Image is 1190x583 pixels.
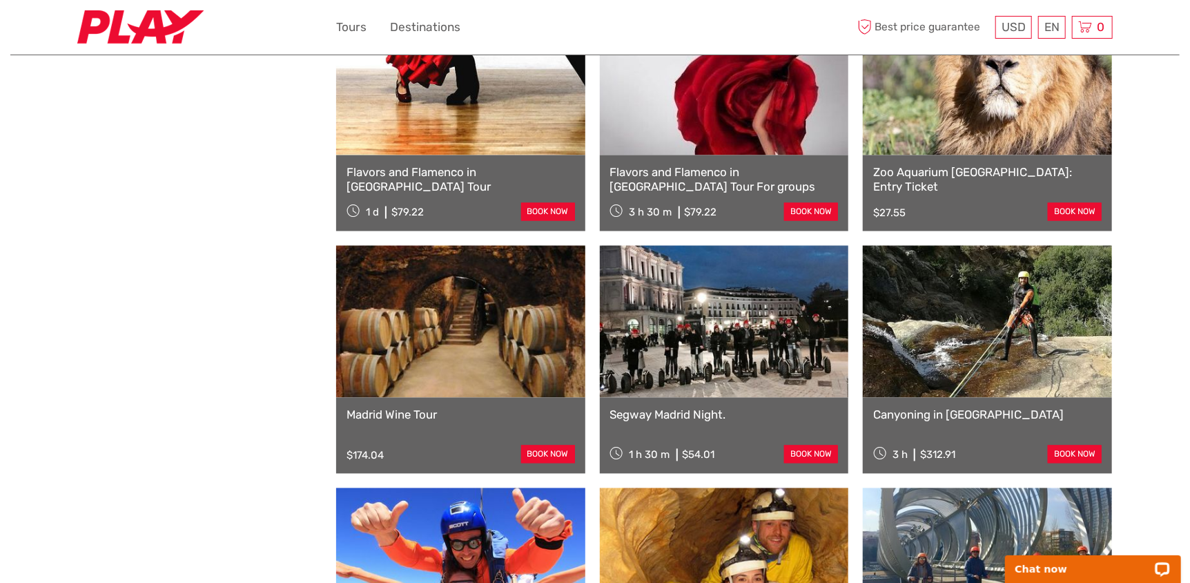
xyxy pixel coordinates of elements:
a: book now [784,203,838,221]
a: Flavors and Flamenco in [GEOGRAPHIC_DATA] Tour For groups [610,166,839,194]
div: EN [1038,16,1066,39]
a: book now [521,446,575,463]
a: Destinations [390,17,460,37]
span: 0 [1095,20,1106,34]
a: book now [521,203,575,221]
a: Madrid Wine Tour [347,408,575,422]
div: $27.55 [873,207,906,220]
span: USD [1002,20,1026,34]
a: Zoo Aquarium [GEOGRAPHIC_DATA]: Entry Ticket [873,166,1102,194]
span: 1 h 30 m [630,449,670,461]
div: $79.22 [685,207,717,219]
a: book now [1048,446,1102,463]
a: Tours [336,17,367,37]
a: Segway Madrid Night. [610,408,839,422]
span: Best price guarantee [854,16,992,39]
img: 2467-7e1744d7-2434-4362-8842-68c566c31c52_logo_small.jpg [77,10,204,44]
a: book now [1048,203,1102,221]
span: 1 d [366,207,379,219]
iframe: LiveChat chat widget [996,539,1190,583]
div: $312.91 [920,449,955,461]
a: Canyoning in [GEOGRAPHIC_DATA] [873,408,1102,422]
div: $174.04 [347,450,384,462]
a: Flavors and Flamenco in [GEOGRAPHIC_DATA] Tour [347,166,575,194]
div: $79.22 [391,207,424,219]
span: 3 h 30 m [630,207,672,219]
span: 3 h [892,449,908,461]
a: book now [784,446,838,463]
div: $54.01 [683,449,715,461]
